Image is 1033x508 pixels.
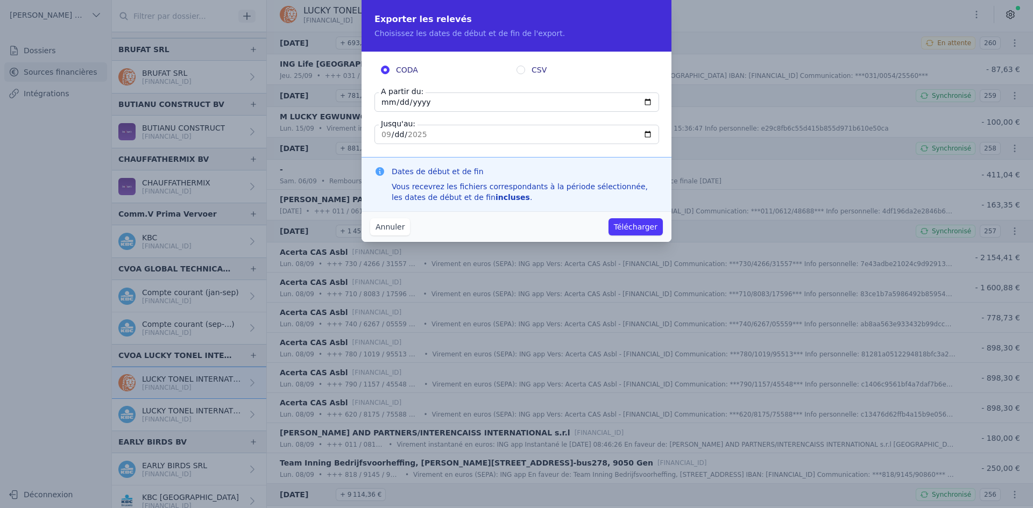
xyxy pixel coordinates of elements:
[392,181,659,203] div: Vous recevrez les fichiers correspondants à la période sélectionnée, les dates de début et de fin .
[496,193,530,202] strong: incluses
[532,65,547,75] span: CSV
[516,66,525,74] input: CSV
[379,118,418,129] label: Jusqu'au:
[381,65,516,75] label: CODA
[516,65,652,75] label: CSV
[374,28,659,39] p: Choisissez les dates de début et de fin de l'export.
[396,65,418,75] span: CODA
[381,66,390,74] input: CODA
[379,86,426,97] label: A partir du:
[374,13,659,26] h2: Exporter les relevés
[609,218,663,235] button: Télécharger
[392,166,659,177] h3: Dates de début et de fin
[370,218,410,235] button: Annuler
